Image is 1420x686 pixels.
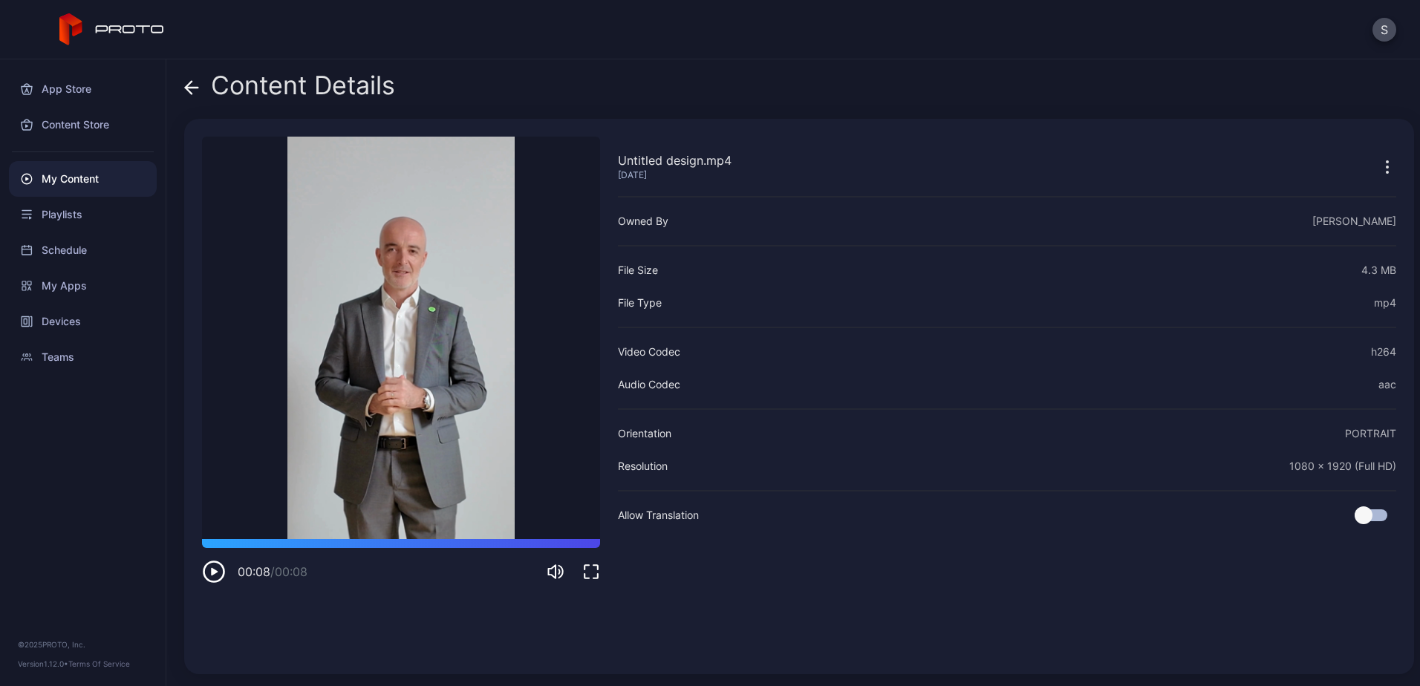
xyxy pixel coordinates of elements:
a: Schedule [9,232,157,268]
div: [PERSON_NAME] [1312,212,1396,230]
div: Orientation [618,425,671,442]
div: Content Details [184,71,395,107]
a: My Apps [9,268,157,304]
div: © 2025 PROTO, Inc. [18,638,148,650]
div: Resolution [618,457,668,475]
div: Owned By [618,212,668,230]
video: Sorry, your browser doesn‘t support embedded videos [202,137,600,539]
button: S [1372,18,1396,42]
a: Teams [9,339,157,375]
div: File Size [618,261,658,279]
a: Playlists [9,197,157,232]
a: Content Store [9,107,157,143]
div: mp4 [1374,294,1396,312]
a: App Store [9,71,157,107]
div: Audio Codec [618,376,680,393]
a: Devices [9,304,157,339]
div: aac [1378,376,1396,393]
div: PORTRAIT [1345,425,1396,442]
span: Version 1.12.0 • [18,659,68,668]
a: Terms Of Service [68,659,130,668]
div: 00:08 [238,563,307,581]
div: File Type [618,294,662,312]
div: h264 [1371,343,1396,361]
div: Untitled design.mp4 [618,151,732,169]
div: 4.3 MB [1361,261,1396,279]
div: [DATE] [618,169,732,181]
a: My Content [9,161,157,197]
div: Video Codec [618,343,680,361]
span: / 00:08 [270,564,307,579]
div: 1080 x 1920 (Full HD) [1289,457,1396,475]
div: Allow Translation [618,506,699,524]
